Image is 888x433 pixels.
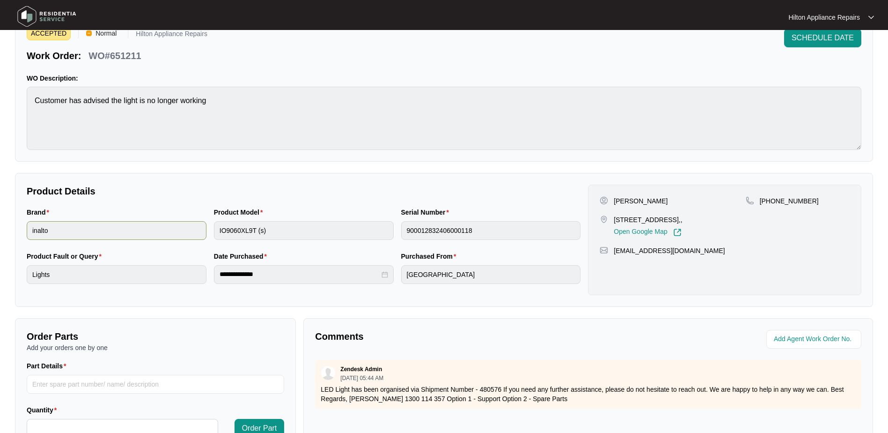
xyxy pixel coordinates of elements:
input: Date Purchased [220,269,380,279]
input: Serial Number [401,221,581,240]
img: Vercel Logo [86,30,92,36]
p: [PHONE_NUMBER] [760,196,819,206]
label: Date Purchased [214,252,271,261]
a: Open Google Map [614,228,681,237]
label: Product Model [214,208,267,217]
p: Hilton Appliance Repairs [788,13,860,22]
input: Purchased From [401,265,581,284]
p: LED Light has been organised via Shipment Number - 480576 If you need any further assistance, ple... [321,385,856,403]
p: [PERSON_NAME] [614,196,668,206]
img: map-pin [600,246,608,254]
label: Product Fault or Query [27,252,105,261]
img: map-pin [600,215,608,224]
p: Add your orders one by one [27,343,284,352]
img: residentia service logo [14,2,80,30]
button: SCHEDULE DATE [784,29,861,47]
label: Serial Number [401,208,453,217]
input: Brand [27,221,206,240]
label: Brand [27,208,53,217]
img: Link-External [673,228,682,237]
input: Add Agent Work Order No. [774,334,856,345]
input: Product Model [214,221,394,240]
p: [EMAIL_ADDRESS][DOMAIN_NAME] [614,246,725,255]
p: Comments [315,330,581,343]
img: map-pin [746,196,754,205]
span: SCHEDULE DATE [792,32,854,44]
p: [DATE] 05:44 AM [340,375,383,381]
label: Purchased From [401,252,460,261]
p: WO Description: [27,74,861,83]
img: user.svg [321,366,335,380]
label: Quantity [27,405,60,415]
p: [STREET_ADDRESS],, [614,215,682,224]
p: WO#651211 [88,49,141,62]
p: Zendesk Admin [340,366,382,373]
p: Hilton Appliance Repairs [136,30,207,40]
p: Order Parts [27,330,284,343]
label: Part Details [27,361,70,371]
span: Normal [92,26,120,40]
input: Part Details [27,375,284,394]
p: Product Details [27,185,580,198]
p: Work Order: [27,49,81,62]
input: Product Fault or Query [27,265,206,284]
span: ACCEPTED [27,26,71,40]
img: user-pin [600,196,608,205]
img: dropdown arrow [868,15,874,20]
textarea: Customer has advised the light is no longer working [27,87,861,150]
